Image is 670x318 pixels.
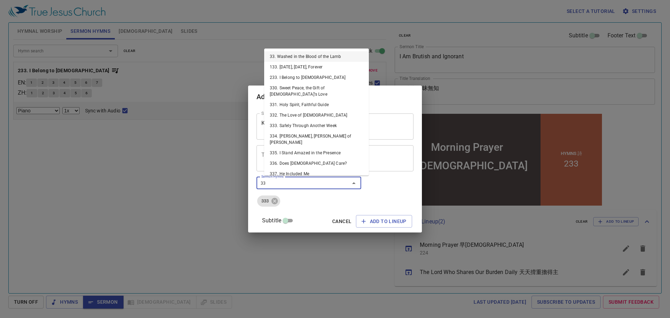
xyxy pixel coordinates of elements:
[329,215,354,228] button: Cancel
[332,217,351,226] span: Cancel
[264,120,369,131] li: 333. Safely Through Another Week
[15,47,136,61] div: 早[DEMOGRAPHIC_DATA]
[39,29,111,41] div: Morning Prayer
[264,72,369,83] li: 233. I Belong to [DEMOGRAPHIC_DATA]
[169,39,190,45] p: Hymns 詩
[356,215,412,228] button: Add to Lineup
[264,148,369,158] li: 335. I Stand Amazed in the Presence
[362,217,407,226] span: Add to Lineup
[264,99,369,110] li: 331. Holy Spirit, Faithful Guide
[256,91,414,102] h2: Add to Lineup
[261,120,409,133] textarea: Keeping the Good Wine Until Now
[264,158,369,169] li: 336. Does [DEMOGRAPHIC_DATA] Care?
[264,83,369,99] li: 330. Sweet Peace, the Gift of [DEMOGRAPHIC_DATA]'s Love
[257,195,280,207] div: 333
[172,46,187,57] li: 233
[257,198,273,205] span: 333
[264,51,369,62] li: 33. Washed in the Blood of the Lamb
[264,169,369,179] li: 337. He Included Me
[264,131,369,148] li: 334. [PERSON_NAME], [PERSON_NAME] of [PERSON_NAME]
[349,178,359,188] button: Close
[264,62,369,72] li: 133. [DATE], [DATE], Forever
[264,110,369,120] li: 332. The Love of [DEMOGRAPHIC_DATA]
[262,216,281,225] span: Subtitle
